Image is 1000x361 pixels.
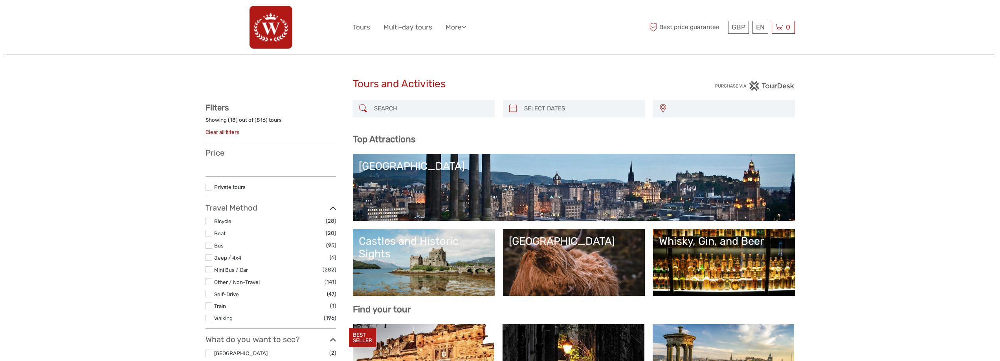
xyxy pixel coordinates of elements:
span: 0 [785,23,791,31]
a: Bicycle [214,218,231,224]
span: Best price guarantee [648,21,726,34]
input: SELECT DATES [521,102,641,115]
b: Top Attractions [353,134,415,145]
div: Castles and Historic Sights [359,235,489,260]
span: (141) [325,277,336,286]
a: Mini Bus / Car [214,267,248,273]
a: Boat [214,230,226,236]
a: Walking [214,315,233,321]
a: Whisky, Gin, and Beer [659,235,789,290]
label: 816 [257,116,266,124]
span: (95) [326,241,336,250]
div: [GEOGRAPHIC_DATA] [359,160,789,172]
a: Bus [214,242,224,249]
b: Find your tour [353,304,411,315]
div: Whisky, Gin, and Beer [659,235,789,247]
span: (47) [327,290,336,299]
h3: What do you want to see? [206,335,336,344]
img: 742-83ef3242-0fcf-4e4b-9c00-44b4ddc54f43_logo_big.png [250,6,292,49]
a: Clear all filters [206,129,239,135]
h3: Travel Method [206,203,336,213]
div: BEST SELLER [349,328,376,348]
div: EN [752,21,768,34]
span: (28) [326,216,336,225]
a: [GEOGRAPHIC_DATA] [214,350,268,356]
h3: Price [206,148,336,158]
input: SEARCH [371,102,491,115]
a: Self-Drive [214,291,239,297]
label: 18 [230,116,236,124]
strong: Filters [206,103,229,112]
a: More [446,22,466,33]
a: Jeep / 4x4 [214,255,241,261]
a: Tours [353,22,370,33]
span: (282) [323,265,336,274]
a: Train [214,303,226,309]
a: [GEOGRAPHIC_DATA] [509,235,639,290]
span: (6) [330,253,336,262]
div: Showing ( ) out of ( ) tours [206,116,336,128]
a: Other / Non-Travel [214,279,260,285]
a: Multi-day tours [383,22,432,33]
span: (1) [330,301,336,310]
h1: Tours and Activities [353,78,648,90]
a: Private tours [214,184,246,190]
div: [GEOGRAPHIC_DATA] [509,235,639,247]
span: (2) [329,348,336,357]
span: (20) [326,229,336,238]
a: Castles and Historic Sights [359,235,489,290]
span: GBP [732,23,745,31]
img: PurchaseViaTourDesk.png [715,81,794,91]
a: [GEOGRAPHIC_DATA] [359,160,789,215]
span: (196) [324,313,336,323]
